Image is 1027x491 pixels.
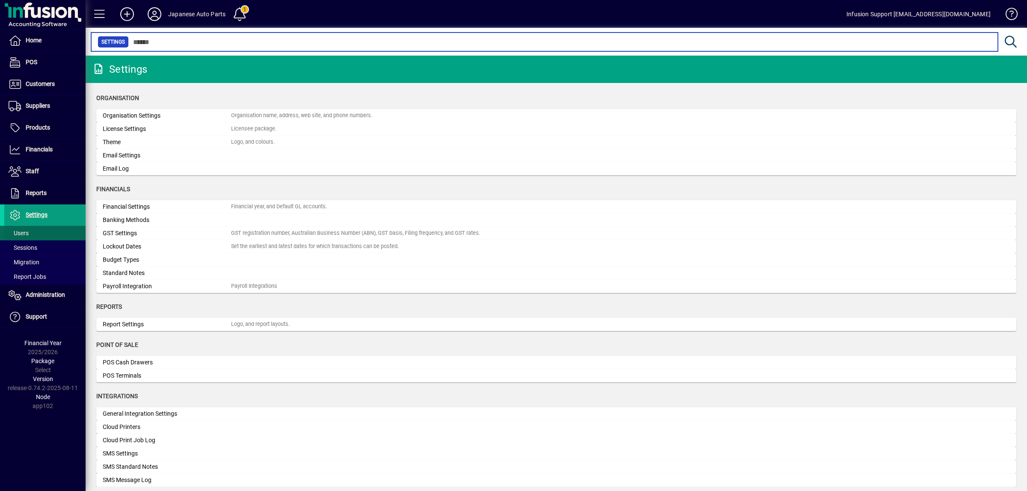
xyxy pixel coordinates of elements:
a: Users [4,226,86,240]
div: Infusion Support [EMAIL_ADDRESS][DOMAIN_NAME] [846,7,991,21]
a: Cloud Printers [96,420,1016,434]
a: Support [4,306,86,328]
a: Standard Notes [96,266,1016,280]
div: General Integration Settings [103,409,231,418]
a: Financials [4,139,86,160]
div: Email Settings [103,151,231,160]
div: Financial Settings [103,202,231,211]
div: SMS Message Log [103,476,231,485]
div: Financial year, and Default GL accounts. [231,203,327,211]
a: Lockout DatesSet the earliest and latest dates for which transactions can be posted. [96,240,1016,253]
div: Budget Types [103,255,231,264]
a: POS Cash Drawers [96,356,1016,369]
span: Organisation [96,95,139,101]
div: Payroll Integration [103,282,231,291]
div: Set the earliest and latest dates for which transactions can be posted. [231,243,399,251]
a: Reports [4,183,86,204]
span: Home [26,37,42,44]
span: Financials [96,186,130,192]
a: Financial SettingsFinancial year, and Default GL accounts. [96,200,1016,213]
span: Suppliers [26,102,50,109]
div: Logo, and colours. [231,138,275,146]
span: Sessions [9,244,37,251]
span: Version [33,376,53,382]
button: Add [113,6,141,22]
div: GST Settings [103,229,231,238]
a: POS Terminals [96,369,1016,382]
a: Report SettingsLogo, and report layouts. [96,318,1016,331]
a: Email Settings [96,149,1016,162]
a: GST SettingsGST registration number, Australian Business Number (ABN), GST basis, Filing frequenc... [96,227,1016,240]
div: Licensee package. [231,125,276,133]
div: Banking Methods [103,216,231,225]
a: SMS Message Log [96,473,1016,487]
a: Budget Types [96,253,1016,266]
a: Email Log [96,162,1016,175]
a: Home [4,30,86,51]
a: Staff [4,161,86,182]
div: POS Terminals [103,371,231,380]
a: Payroll IntegrationPayroll Integrations [96,280,1016,293]
a: Sessions [4,240,86,255]
a: General Integration Settings [96,407,1016,420]
div: SMS Standard Notes [103,462,231,471]
span: Reports [96,303,122,310]
a: Knowledge Base [999,2,1016,30]
a: SMS Standard Notes [96,460,1016,473]
span: Migration [9,259,39,266]
div: Japanese Auto Parts [168,7,226,21]
a: Cloud Print Job Log [96,434,1016,447]
a: Suppliers [4,95,86,117]
div: Settings [92,62,147,76]
div: Standard Notes [103,269,231,278]
a: Products [4,117,86,139]
a: Migration [4,255,86,269]
button: Profile [141,6,168,22]
div: Theme [103,138,231,147]
a: SMS Settings [96,447,1016,460]
span: Settings [26,211,47,218]
span: Report Jobs [9,273,46,280]
span: Point of Sale [96,341,138,348]
span: POS [26,59,37,65]
div: GST registration number, Australian Business Number (ABN), GST basis, Filing frequency, and GST r... [231,229,480,237]
a: License SettingsLicensee package. [96,122,1016,136]
a: POS [4,52,86,73]
div: Cloud Printers [103,423,231,432]
span: Financials [26,146,53,153]
span: Node [36,393,50,400]
span: Staff [26,168,39,175]
span: Integrations [96,393,138,399]
div: SMS Settings [103,449,231,458]
span: Products [26,124,50,131]
a: Report Jobs [4,269,86,284]
span: Reports [26,189,47,196]
span: Users [9,230,29,237]
span: Settings [101,38,125,46]
div: Email Log [103,164,231,173]
div: Payroll Integrations [231,282,277,290]
a: ThemeLogo, and colours. [96,136,1016,149]
div: Lockout Dates [103,242,231,251]
span: Administration [26,291,65,298]
div: Organisation name, address, web site, and phone numbers. [231,112,372,120]
div: License Settings [103,124,231,133]
span: Customers [26,80,55,87]
span: Support [26,313,47,320]
a: Banking Methods [96,213,1016,227]
a: Customers [4,74,86,95]
a: Organisation SettingsOrganisation name, address, web site, and phone numbers. [96,109,1016,122]
div: Logo, and report layouts. [231,320,290,328]
span: Financial Year [24,340,62,346]
div: Cloud Print Job Log [103,436,231,445]
div: POS Cash Drawers [103,358,231,367]
div: Organisation Settings [103,111,231,120]
div: Report Settings [103,320,231,329]
a: Administration [4,284,86,306]
span: Package [31,358,54,364]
